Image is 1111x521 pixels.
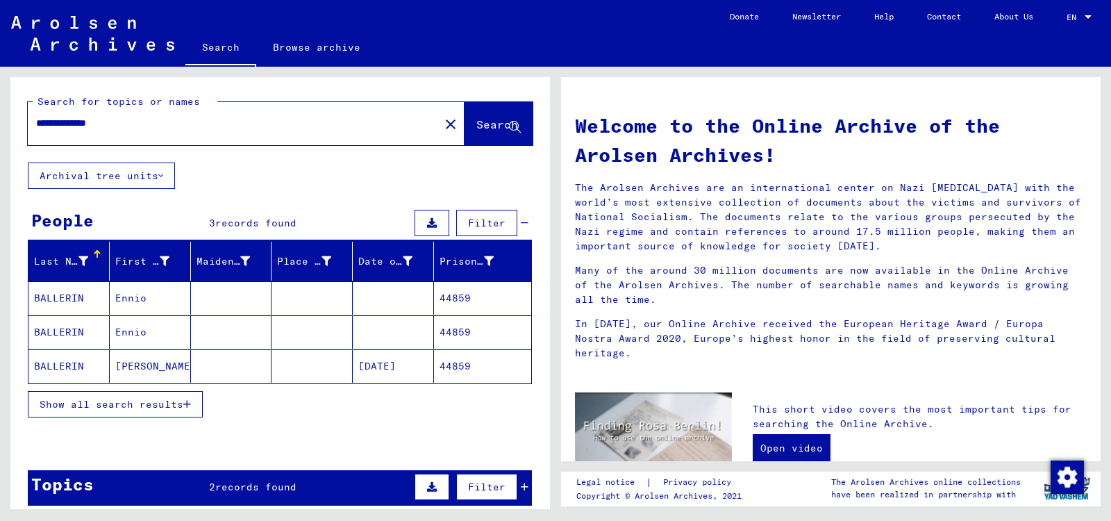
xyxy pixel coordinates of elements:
div: Place of Birth [277,254,331,269]
button: Archival tree units [28,163,175,189]
div: People [31,208,94,233]
button: Filter [456,474,517,500]
mat-cell: 44859 [434,281,531,315]
a: Legal notice [576,475,646,490]
img: yv_logo.png [1041,471,1093,506]
span: 3 [209,217,215,229]
mat-cell: Ennio [110,315,191,349]
div: Maiden Name [197,250,272,272]
mat-label: Search for topics or names [37,95,200,108]
mat-header-cell: Maiden Name [191,242,272,281]
div: Place of Birth [277,250,352,272]
mat-header-cell: Date of Birth [353,242,434,281]
mat-cell: BALLERIN [28,315,110,349]
div: First Name [115,250,190,272]
mat-cell: BALLERIN [28,281,110,315]
div: Date of Birth [358,250,433,272]
mat-header-cell: First Name [110,242,191,281]
a: Browse archive [256,31,377,64]
span: Show all search results [40,398,183,411]
div: Topics [31,472,94,497]
span: Filter [468,481,506,493]
a: Privacy policy [652,475,748,490]
span: Filter [468,217,506,229]
div: Date of Birth [358,254,412,269]
div: Last Name [34,250,109,272]
mat-icon: close [442,116,459,133]
span: Search [476,117,518,131]
div: First Name [115,254,169,269]
p: Copyright © Arolsen Archives, 2021 [576,490,748,502]
p: This short video covers the most important tips for searching the Online Archive. [753,402,1087,431]
div: Last Name [34,254,88,269]
mat-cell: 44859 [434,315,531,349]
mat-header-cell: Last Name [28,242,110,281]
p: The Arolsen Archives online collections [831,476,1021,488]
img: Change consent [1051,461,1084,494]
button: Show all search results [28,391,203,417]
mat-cell: Ennio [110,281,191,315]
mat-header-cell: Prisoner # [434,242,531,281]
a: Open video [753,434,830,462]
span: records found [215,481,296,493]
mat-cell: [DATE] [353,349,434,383]
span: records found [215,217,296,229]
img: Arolsen_neg.svg [11,16,174,51]
span: 2 [209,481,215,493]
div: | [576,475,748,490]
mat-header-cell: Place of Birth [272,242,353,281]
button: Clear [437,110,465,138]
button: Filter [456,210,517,236]
img: video.jpg [575,392,732,478]
div: Prisoner # [440,250,515,272]
span: EN [1067,13,1082,22]
p: In [DATE], our Online Archive received the European Heritage Award / Europa Nostra Award 2020, Eu... [575,317,1087,361]
p: The Arolsen Archives are an international center on Nazi [MEDICAL_DATA] with the world’s most ext... [575,181,1087,254]
mat-cell: [PERSON_NAME] [110,349,191,383]
a: Search [185,31,256,67]
mat-cell: 44859 [434,349,531,383]
div: Maiden Name [197,254,251,269]
mat-cell: BALLERIN [28,349,110,383]
div: Prisoner # [440,254,494,269]
button: Search [465,102,533,145]
p: Many of the around 30 million documents are now available in the Online Archive of the Arolsen Ar... [575,263,1087,307]
h1: Welcome to the Online Archive of the Arolsen Archives! [575,111,1087,169]
p: have been realized in partnership with [831,488,1021,501]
